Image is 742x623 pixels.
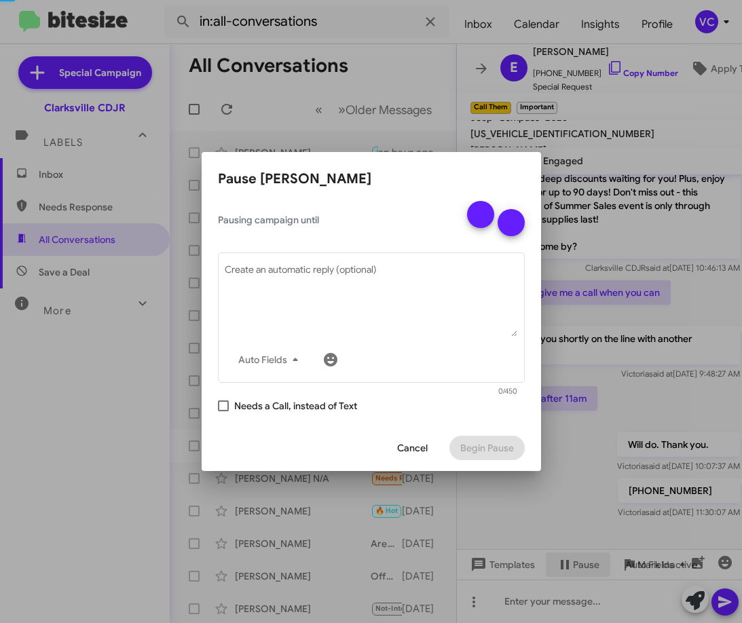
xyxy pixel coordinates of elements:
mat-hint: 0/450 [498,388,517,396]
span: Begin Pause [460,436,514,460]
h2: Pause [PERSON_NAME] [218,168,525,190]
span: Pausing campaign until [218,213,456,227]
span: Cancel [397,436,428,460]
button: Begin Pause [449,436,525,460]
button: Cancel [386,436,439,460]
span: Needs a Call, instead of Text [234,398,357,414]
button: Auto Fields [227,347,314,372]
span: Auto Fields [238,347,303,372]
